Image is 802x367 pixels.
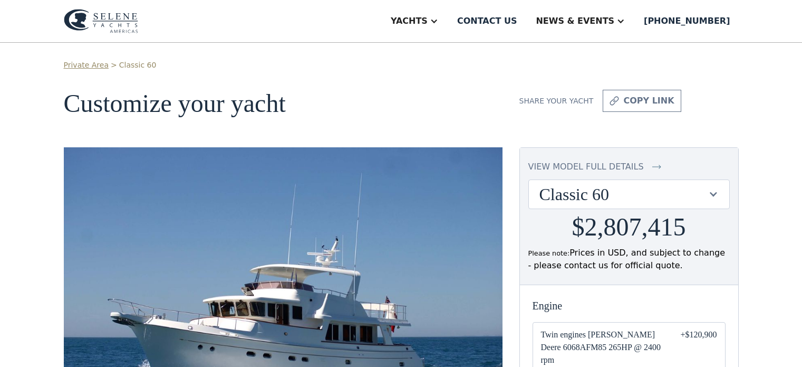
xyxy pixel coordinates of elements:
h2: $2,807,415 [572,213,686,241]
h1: Customize your yacht [64,90,503,118]
a: copy link [603,90,681,112]
div: [PHONE_NUMBER] [644,15,730,27]
img: logo [64,9,138,33]
div: +$120,900 [680,328,717,366]
div: > [111,60,117,71]
div: Contact us [457,15,517,27]
div: Classic 60 [539,184,708,204]
a: view model full details [528,161,730,173]
div: view model full details [528,161,644,173]
a: Classic 60 [119,60,157,71]
span: Twin engines [PERSON_NAME] Deere 6068AFM85 265HP @ 2400 rpm [541,328,664,366]
div: Share your yacht [519,96,594,107]
div: Prices in USD, and subject to change - please contact us for official quote. [528,247,730,272]
div: Classic 60 [529,180,729,209]
img: icon [652,161,661,173]
div: News & EVENTS [536,15,614,27]
a: Private Area [64,60,109,71]
div: Engine [533,298,726,314]
div: Yachts [391,15,428,27]
span: Please note: [528,249,570,257]
div: copy link [623,95,674,107]
img: icon [610,95,619,107]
